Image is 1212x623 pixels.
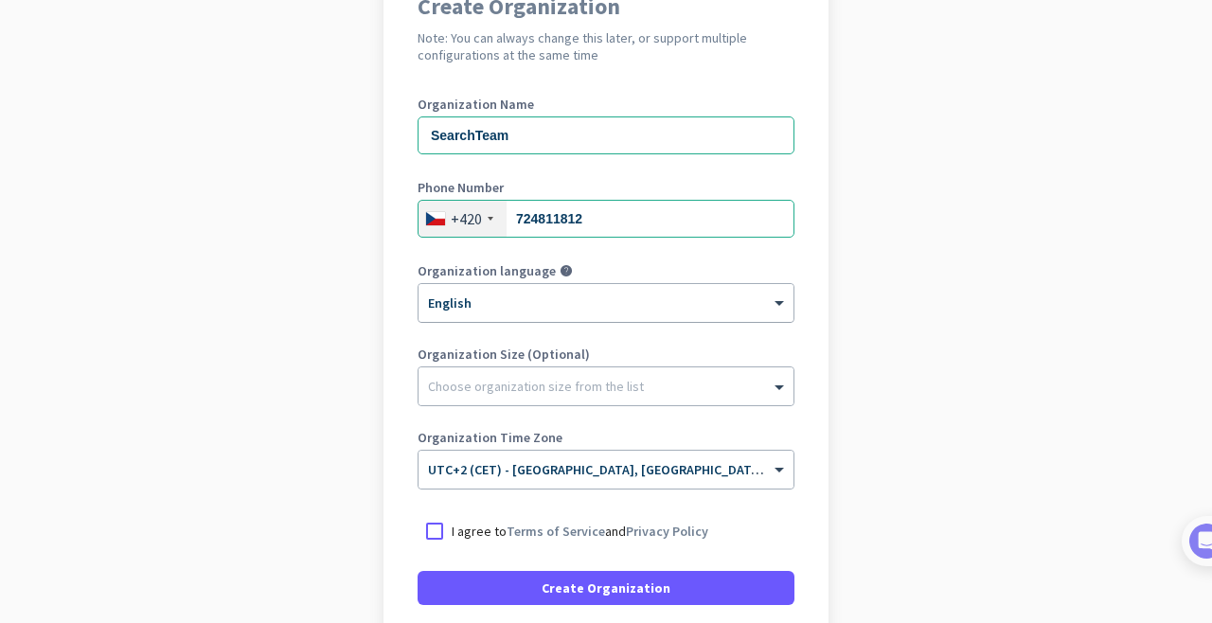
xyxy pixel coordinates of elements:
[418,98,794,111] label: Organization Name
[418,116,794,154] input: What is the name of your organization?
[418,571,794,605] button: Create Organization
[418,181,794,194] label: Phone Number
[418,29,794,63] h2: Note: You can always change this later, or support multiple configurations at the same time
[560,264,573,277] i: help
[542,578,670,597] span: Create Organization
[418,431,794,444] label: Organization Time Zone
[626,523,708,540] a: Privacy Policy
[418,347,794,361] label: Organization Size (Optional)
[418,264,556,277] label: Organization language
[451,209,482,228] div: +420
[507,523,605,540] a: Terms of Service
[418,200,794,238] input: 212 345 678
[452,522,708,541] p: I agree to and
